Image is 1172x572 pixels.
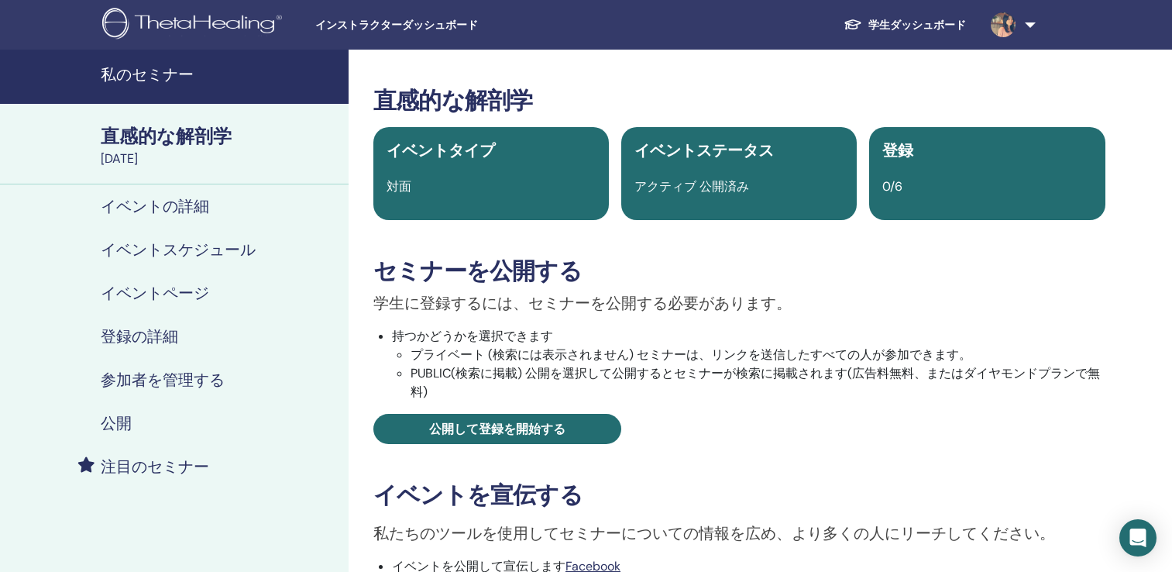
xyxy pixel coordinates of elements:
[411,364,1105,401] li: PUBLIC(検索に掲載) 公開を選択して公開するとセミナーが検索に掲載されます(広告料無料、またはダイヤモンドプランで無料)
[101,197,209,215] h4: イベントの詳細
[373,481,1105,509] h3: イベントを宣伝する
[1119,519,1157,556] div: インターコムメッセンジャーを開く
[634,178,749,195] span: アクティブ 公開済み
[373,414,621,444] a: 公開して登録を開始する
[429,421,565,437] span: 公開して登録を開始する
[882,140,913,160] span: 登録
[102,8,287,43] img: logo.png
[101,150,339,168] div: [DATE]
[882,178,902,195] span: 0/6
[373,87,1105,115] h3: 直感的な解剖学
[387,178,411,195] span: 対面
[373,522,1105,545] p: 私たちのツールを使用してセミナーについての情報を広め、より多くの人にリーチしてください。
[315,17,548,33] span: インストラクターダッシュボード
[373,291,1105,315] p: 学生に登録するには、セミナーを公開する必要があります。
[101,370,225,389] h4: 参加者を管理する
[991,12,1016,37] img: default.jpg
[91,123,349,168] a: 直感的な解剖学[DATE]
[831,11,978,40] a: 学生ダッシュボード
[387,140,495,160] span: イベントタイプ
[101,65,339,84] h4: 私のセミナー
[634,140,774,160] span: イベントステータス
[101,123,339,150] div: 直感的な解剖学
[411,346,1105,364] li: プライベート (検索には表示されません) セミナーは、リンクを送信したすべての人が参加できます。
[392,328,553,344] font: 持つかどうかを選択できます
[101,240,256,259] h4: イベントスケジュール
[101,284,209,302] h4: イベントページ
[844,18,862,31] img: graduation-cap-white.svg
[101,414,132,432] h4: 公開
[101,327,178,346] h4: 登録の詳細
[101,457,209,476] h4: 注目のセミナー
[868,18,966,32] font: 学生ダッシュボード
[373,257,1105,285] h3: セミナーを公開する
